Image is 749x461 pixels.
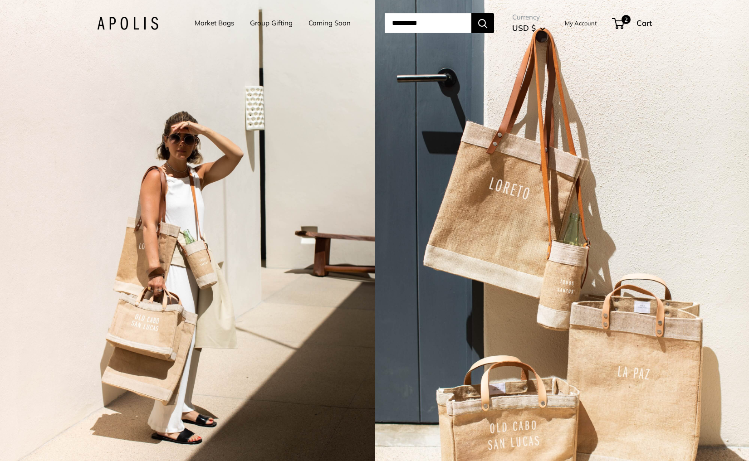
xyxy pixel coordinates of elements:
a: Group Gifting [250,17,293,29]
a: Coming Soon [308,17,351,29]
a: 2 Cart [613,16,652,30]
img: Apolis [97,17,158,30]
span: 2 [622,15,631,24]
button: USD $ [512,21,545,35]
input: Search... [385,13,471,33]
button: Search [471,13,494,33]
span: Cart [636,18,652,28]
iframe: Sign Up via Text for Offers [7,427,97,454]
span: USD $ [512,23,536,33]
a: Market Bags [195,17,234,29]
span: Currency [512,11,545,24]
a: My Account [565,18,597,29]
